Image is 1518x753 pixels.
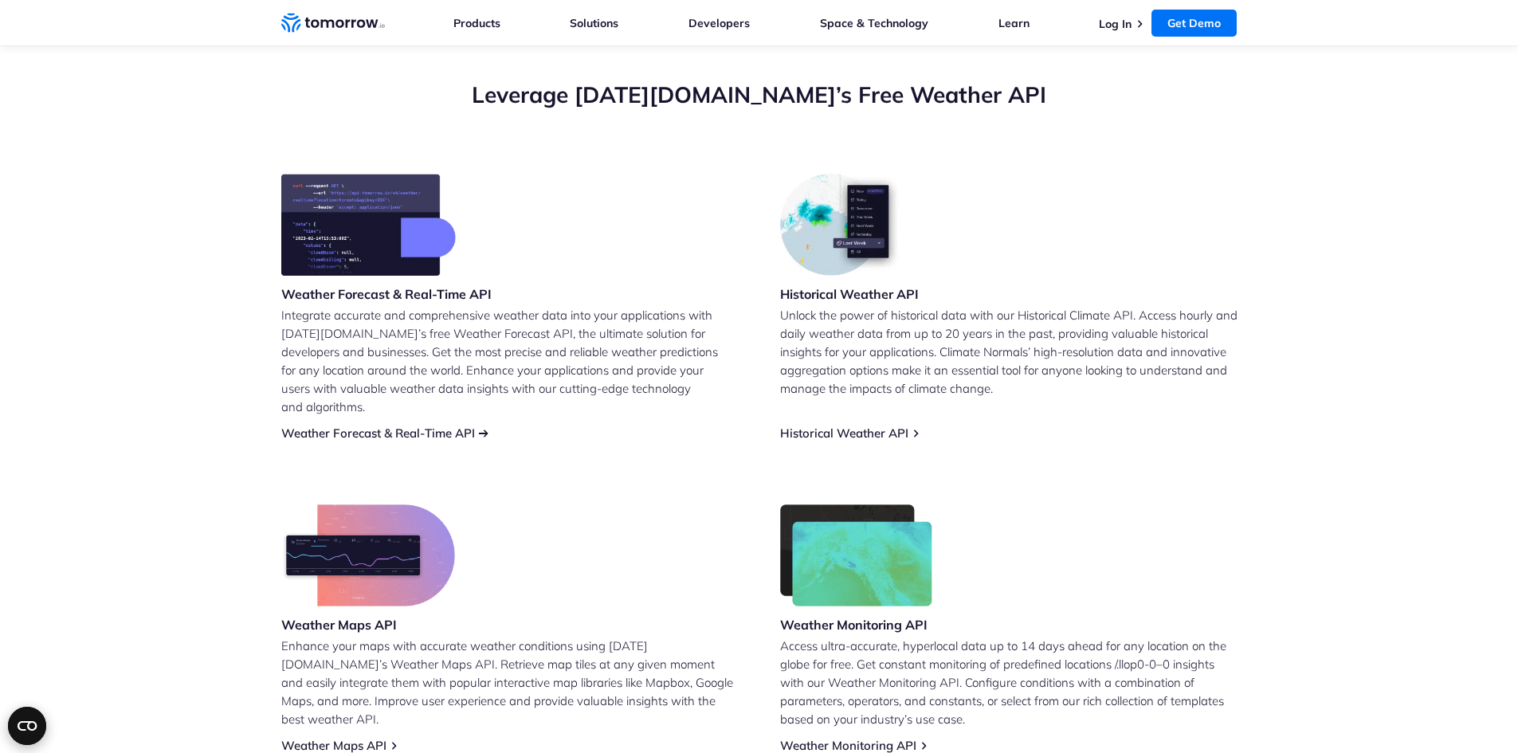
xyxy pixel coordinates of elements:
[281,285,492,303] h3: Weather Forecast & Real-Time API
[820,16,928,30] a: Space & Technology
[780,637,1238,728] p: Access ultra-accurate, hyperlocal data up to 14 days ahead for any location on the globe for free...
[453,16,500,30] a: Products
[780,306,1238,398] p: Unlock the power of historical data with our Historical Climate API. Access hourly and daily weat...
[998,16,1030,30] a: Learn
[8,707,46,745] button: Open CMP widget
[780,738,916,753] a: Weather Monitoring API
[688,16,750,30] a: Developers
[281,306,739,416] p: Integrate accurate and comprehensive weather data into your applications with [DATE][DOMAIN_NAME]...
[281,80,1238,110] h2: Leverage [DATE][DOMAIN_NAME]’s Free Weather API
[281,426,475,441] a: Weather Forecast & Real-Time API
[281,637,739,728] p: Enhance your maps with accurate weather conditions using [DATE][DOMAIN_NAME]’s Weather Maps API. ...
[570,16,618,30] a: Solutions
[1151,10,1237,37] a: Get Demo
[281,11,385,35] a: Home link
[281,738,386,753] a: Weather Maps API
[780,616,933,633] h3: Weather Monitoring API
[780,426,908,441] a: Historical Weather API
[281,616,455,633] h3: Weather Maps API
[780,285,919,303] h3: Historical Weather API
[1099,17,1132,31] a: Log In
